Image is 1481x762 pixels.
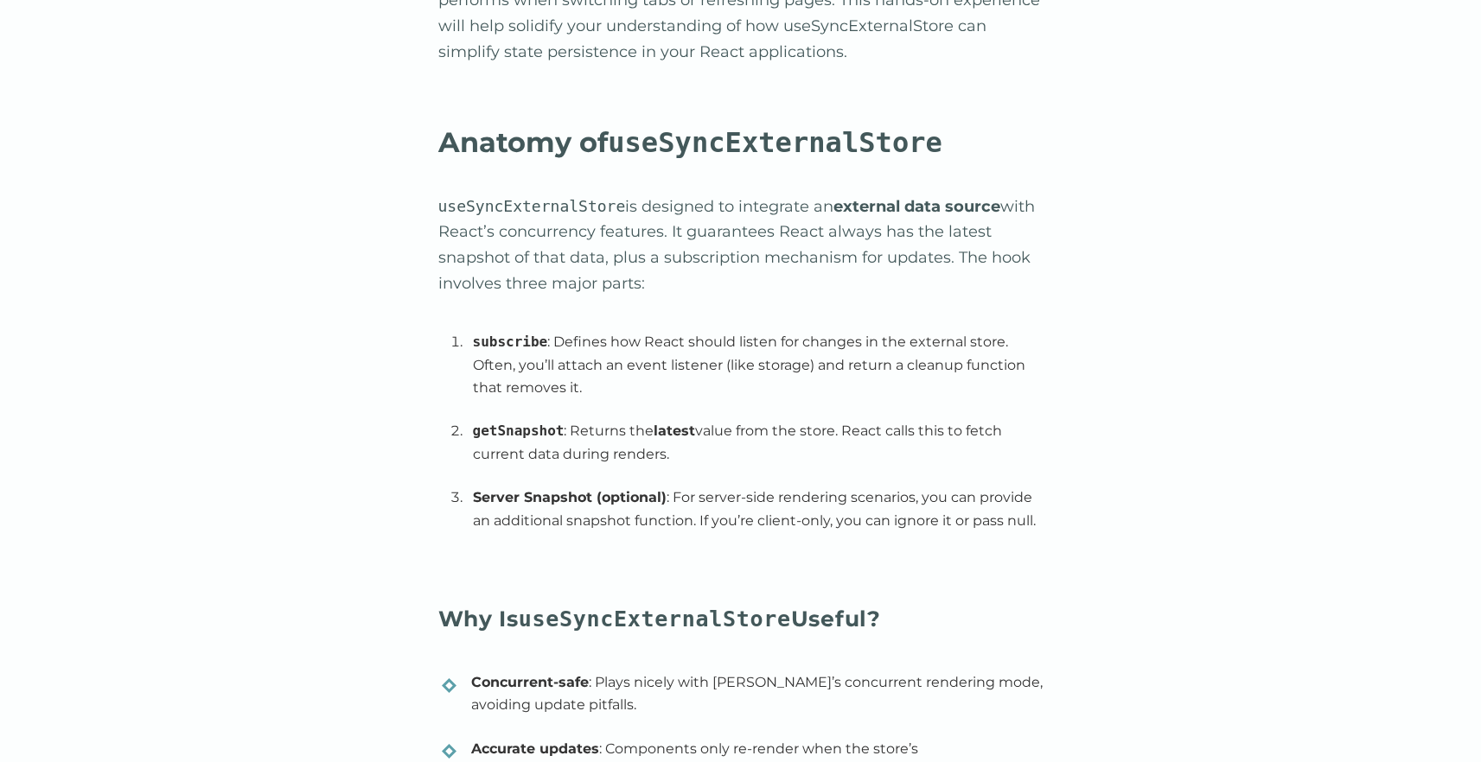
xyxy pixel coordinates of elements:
[438,194,1044,297] p: is designed to integrate an with React’s concurrency features. It guarantees React always has the...
[473,422,565,439] code: getSnapshot
[654,422,695,439] strong: latest
[473,489,667,505] strong: Server Snapshot (optional)
[471,740,599,757] strong: Accurate updates
[833,197,1000,216] strong: external data source
[473,333,548,350] code: subscribe
[519,606,791,632] code: useSyncExternalStore
[466,413,1044,479] li: : Returns the value from the store. React calls this to fetch current data during renders.
[438,606,881,632] strong: Why Is Useful?
[438,197,626,215] code: useSyncExternalStore
[466,479,1044,546] li: : For server-side rendering scenarios, you can provide an additional snapshot function. If you’re...
[438,125,942,159] strong: Anatomy of
[471,674,589,690] strong: Concurrent-safe
[466,324,1044,413] li: : Defines how React should listen for changes in the external store. Often, you’ll attach an even...
[442,664,1047,731] li: : Plays nicely with [PERSON_NAME]’s concurrent rendering mode, avoiding update pitfalls.
[608,126,942,159] code: useSyncExternalStore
